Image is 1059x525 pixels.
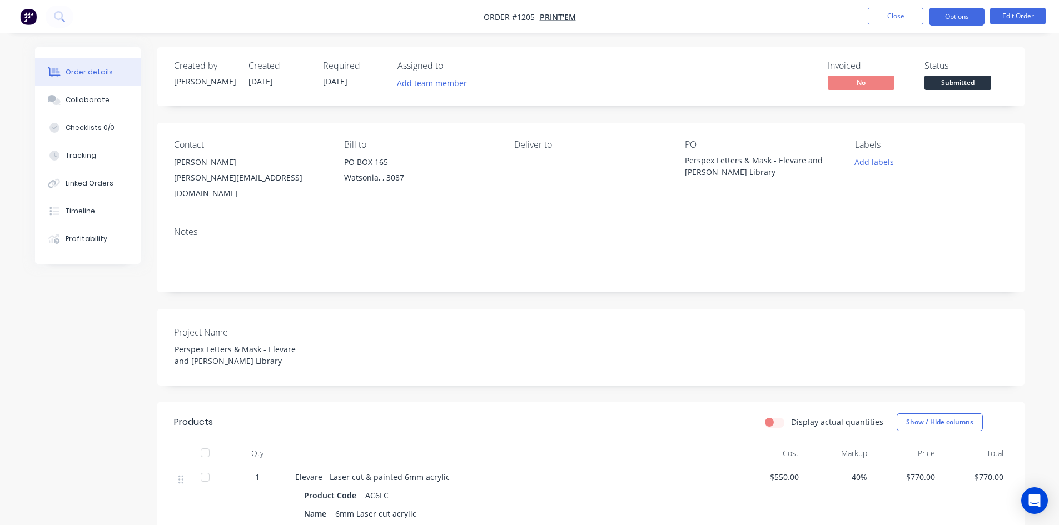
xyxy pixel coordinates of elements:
span: [DATE] [248,76,273,87]
label: Project Name [174,326,313,339]
div: Products [174,416,213,429]
div: [PERSON_NAME][EMAIL_ADDRESS][DOMAIN_NAME] [174,170,326,201]
div: Created by [174,61,235,71]
div: Total [939,442,1008,464]
span: Order #1205 - [484,12,540,22]
button: Add team member [397,76,473,91]
div: Bill to [344,139,496,150]
button: Collaborate [35,86,141,114]
div: [PERSON_NAME] [174,76,235,87]
div: Order details [66,67,113,77]
div: [PERSON_NAME][PERSON_NAME][EMAIL_ADDRESS][DOMAIN_NAME] [174,154,326,201]
label: Display actual quantities [791,416,883,428]
div: Profitability [66,234,107,244]
div: Notes [174,227,1008,237]
span: $550.00 [740,471,799,483]
div: Perspex Letters & Mask - Elevare and [PERSON_NAME] Library [685,154,824,178]
button: Timeline [35,197,141,225]
button: Tracking [35,142,141,169]
div: Tracking [66,151,96,161]
div: Timeline [66,206,95,216]
span: 40% [808,471,867,483]
div: Price [872,442,940,464]
div: Checklists 0/0 [66,123,115,133]
img: Factory [20,8,37,25]
span: Submitted [924,76,991,89]
div: PO [685,139,837,150]
button: Show / Hide columns [897,413,983,431]
div: Created [248,61,310,71]
div: 6mm Laser cut acrylic [331,506,421,522]
button: Checklists 0/0 [35,114,141,142]
div: Watsonia, , 3087 [344,170,496,186]
button: Order details [35,58,141,86]
span: $770.00 [944,471,1003,483]
div: Required [323,61,384,71]
button: Add labels [849,154,900,169]
div: Markup [803,442,872,464]
div: Cost [735,442,804,464]
button: Add team member [391,76,473,91]
span: Elevare - Laser cut & painted 6mm acrylic [295,472,450,482]
button: Edit Order [990,8,1046,24]
div: Open Intercom Messenger [1021,487,1048,514]
div: [PERSON_NAME] [174,154,326,170]
div: Collaborate [66,95,110,105]
span: $770.00 [876,471,936,483]
span: 1 [255,471,260,483]
button: Profitability [35,225,141,253]
div: Linked Orders [66,178,113,188]
a: Print'em [540,12,576,22]
div: PO BOX 165 [344,154,496,170]
div: Deliver to [514,139,667,150]
div: PO BOX 165Watsonia, , 3087 [344,154,496,190]
span: No [828,76,894,89]
div: Assigned to [397,61,509,71]
button: Close [868,8,923,24]
div: Labels [855,139,1007,150]
div: AC6LC [361,487,393,503]
button: Options [929,8,985,26]
div: Product Code [304,487,361,503]
button: Submitted [924,76,991,92]
div: Name [304,506,331,522]
div: Qty [224,442,291,464]
div: Perspex Letters & Mask - Elevare and [PERSON_NAME] Library [166,341,305,369]
div: Invoiced [828,61,911,71]
div: Status [924,61,1008,71]
span: [DATE] [323,76,347,87]
div: Contact [174,139,326,150]
button: Linked Orders [35,169,141,197]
